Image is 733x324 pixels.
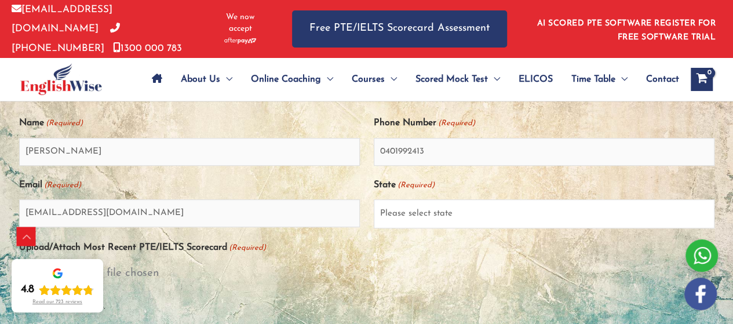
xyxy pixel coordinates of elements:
a: ELICOS [509,59,562,100]
a: About UsMenu Toggle [172,59,242,100]
a: Scored Mock TestMenu Toggle [406,59,509,100]
span: (Required) [45,114,83,133]
label: Phone Number [374,114,475,133]
span: Menu Toggle [321,59,333,100]
span: ELICOS [519,59,553,100]
span: (Required) [228,238,266,257]
a: View Shopping Cart, empty [691,68,713,91]
span: (Required) [396,176,435,195]
span: Contact [646,59,679,100]
div: Read our 723 reviews [32,299,82,305]
span: Menu Toggle [385,59,397,100]
a: Free PTE/IELTS Scorecard Assessment [292,10,507,47]
img: Afterpay-Logo [224,38,256,44]
div: 4.8 [21,283,34,297]
span: Scored Mock Test [415,59,488,100]
label: Upload/Attach Most Recent PTE/IELTS Scorecard [19,238,266,257]
span: We now accept [217,12,263,35]
a: [PHONE_NUMBER] [12,24,120,53]
div: Rating: 4.8 out of 5 [21,283,94,297]
span: About Us [181,59,220,100]
img: cropped-ew-logo [20,63,102,95]
label: Name [19,114,83,133]
a: CoursesMenu Toggle [342,59,406,100]
span: Online Coaching [251,59,321,100]
span: Max. file size: 512 MB. [19,290,714,316]
span: (Required) [43,176,81,195]
a: Time TableMenu Toggle [562,59,637,100]
a: Online CoachingMenu Toggle [242,59,342,100]
nav: Site Navigation: Main Menu [143,59,679,100]
span: Courses [352,59,385,100]
span: Menu Toggle [488,59,500,100]
img: white-facebook.png [684,278,717,310]
span: Menu Toggle [615,59,628,100]
label: Email [19,176,81,195]
label: State [374,176,435,195]
aside: Header Widget 1 [530,10,721,48]
span: Menu Toggle [220,59,232,100]
span: Time Table [571,59,615,100]
a: Contact [637,59,679,100]
a: [EMAIL_ADDRESS][DOMAIN_NAME] [12,5,112,34]
a: 1300 000 783 [113,43,182,53]
span: (Required) [437,114,475,133]
a: AI SCORED PTE SOFTWARE REGISTER FOR FREE SOFTWARE TRIAL [537,19,716,42]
